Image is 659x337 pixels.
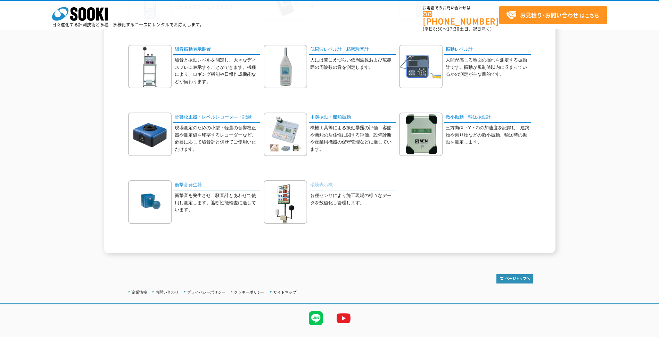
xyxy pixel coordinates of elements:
[264,113,307,156] img: 手腕振動・船舶振動
[309,45,396,55] a: 低周波レベル計・精密騒音計
[175,57,260,85] p: 騒音と振動レベルを測定し、大きなディスプレに表示することができます。機種により、ロギング機能や日報作成機能などが備わります。
[446,124,531,146] p: 三方向(X・Y・Z)の加速度を記録し、建築物や乗り物などの微小振動、輸送時の振動を測定します。
[173,180,260,190] a: 衝撃音発生器
[156,290,179,294] a: お問い合わせ
[128,113,172,156] img: 音響校正器・レベルレコーダ―・記録
[173,113,260,123] a: 音響校正器・レベルレコーダ―・記録
[423,6,499,10] span: お電話でのお問い合わせは
[496,274,533,283] img: トップページへ
[187,290,225,294] a: プライバシーポリシー
[444,45,531,55] a: 振動レベル計
[506,10,599,20] span: はこちら
[273,290,296,294] a: サイトマップ
[310,57,396,71] p: 人には聞こえづらい低周波数および広範囲の周波数の音を測定します。
[302,304,330,332] img: LINE
[234,290,265,294] a: クッキーポリシー
[173,45,260,55] a: 騒音振動表示装置
[433,26,443,32] span: 8:50
[128,180,172,224] img: 衝撃音発生器
[52,23,204,27] p: 日々進化する計測技術と多種・多様化するニーズにレンタルでお応えします。
[447,26,460,32] span: 17:30
[132,290,147,294] a: 企業情報
[175,192,260,214] p: 衝撃音を発生させ、騒音計とあわせて使用し測定します。遮断性能検査に適しています。
[423,11,499,25] a: [PHONE_NUMBER]
[520,11,578,19] strong: お見積り･お問い合わせ
[309,180,396,190] a: 環境表示機
[444,113,531,123] a: 微小振動・輸送振動計
[399,113,443,156] img: 微小振動・輸送振動計
[264,180,307,224] img: 環境表示機
[423,26,492,32] span: (平日 ～ 土日、祝日除く)
[310,124,396,153] p: 機械工具等による振動暴露の評価、客船や商船の居住性に関する評価、設備診断や産業用機器の保守管理などに適しています。
[499,6,607,24] a: お見積り･お問い合わせはこちら
[330,304,357,332] img: YouTube
[264,45,307,88] img: 低周波レベル計・精密騒音計
[310,192,396,207] p: 各種センサにより施工現場の様々なデータを数値化し管理します。
[128,45,172,88] img: 騒音振動表示装置
[446,57,531,78] p: 人間が感じる地面の揺れを測定する振動計です。振動が規制値以内に収まっているかの測定が主な目的です。
[399,45,443,88] img: 振動レベル計
[309,113,396,123] a: 手腕振動・船舶振動
[175,124,260,153] p: 現場測定のための小型・軽量の音響校正器や測定値を印字するレコーダーなど、必要に応じて騒音計と併せてご使用いただけます。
